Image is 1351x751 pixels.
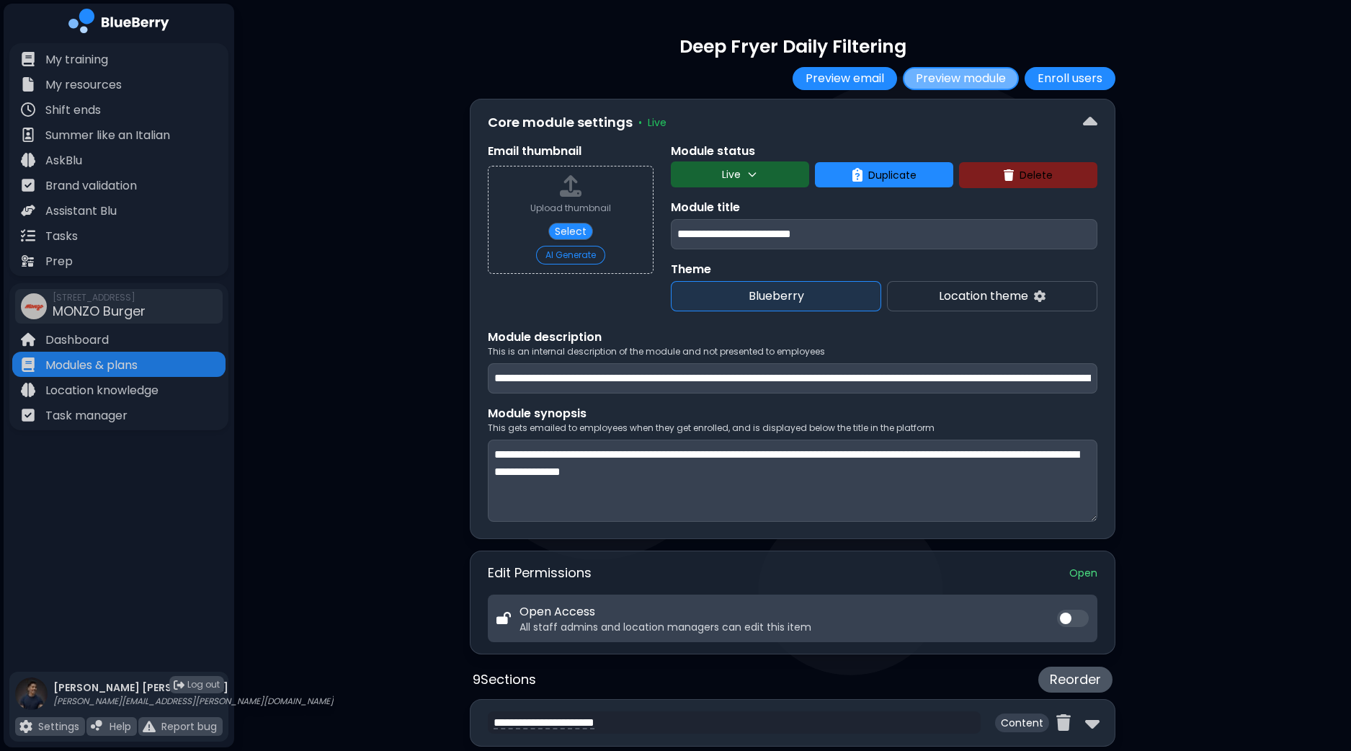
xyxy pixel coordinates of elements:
[21,383,35,397] img: file icon
[496,612,511,625] img: Open
[143,720,156,733] img: file icon
[45,51,108,68] p: My training
[45,332,109,349] p: Dashboard
[91,720,104,733] img: file icon
[161,720,217,733] p: Report bug
[671,143,1097,160] p: Module status
[488,563,592,583] h3: Edit Permissions
[53,302,146,320] span: MONZO Burger
[38,720,79,733] p: Settings
[560,175,581,197] img: upload
[68,9,169,38] img: company logo
[520,621,811,634] p: All staff admins and location managers can edit this item
[45,407,128,425] p: Task manager
[45,253,73,270] p: Prep
[488,112,633,133] p: Core module settings
[903,67,1019,90] button: Preview module
[110,720,131,733] p: Help
[21,254,35,268] img: file icon
[488,143,654,160] p: Email thumbnail
[174,680,184,690] img: logout
[187,679,220,690] span: Log out
[536,246,605,265] button: AI Generate
[959,162,1097,188] button: Delete
[15,677,48,724] img: profile photo
[1034,290,1045,303] img: settings
[488,422,1097,434] p: This gets emailed to employees when they get enrolled, and is displayed below the title in the pl...
[1004,169,1014,181] img: delete
[21,77,35,92] img: file icon
[1085,711,1100,734] img: down chevron
[636,116,666,129] div: Live
[671,161,809,187] button: Live
[520,603,811,621] p: Open Access
[488,329,1097,346] p: Module description
[21,228,35,243] img: file icon
[868,169,917,182] span: Duplicate
[53,696,334,707] p: [PERSON_NAME][EMAIL_ADDRESS][PERSON_NAME][DOMAIN_NAME]
[45,382,159,399] p: Location knowledge
[45,177,137,195] p: Brand validation
[1020,169,1053,182] span: Delete
[21,203,35,218] img: file icon
[473,670,536,690] p: 9 Section s
[638,115,642,130] span: •
[722,168,741,181] p: Live
[1056,714,1071,731] img: trash can
[1025,67,1115,90] button: Enroll users
[45,228,78,245] p: Tasks
[53,292,146,303] span: [STREET_ADDRESS]
[45,127,170,144] p: Summer like an Italian
[21,52,35,66] img: file icon
[793,67,897,90] button: Preview email
[815,162,953,187] button: Duplicate
[21,128,35,142] img: file icon
[45,102,101,119] p: Shift ends
[21,153,35,167] img: file icon
[470,35,1115,58] p: Deep Fryer Daily Filtering
[1083,111,1097,134] img: down chevron
[530,203,611,214] div: Upload thumbnail
[677,288,875,305] p: Blueberry
[995,714,1049,732] p: Content
[852,168,862,182] img: duplicate
[939,288,1028,305] p: Location theme
[21,408,35,422] img: file icon
[21,293,47,319] img: company thumbnail
[21,357,35,372] img: file icon
[21,332,35,347] img: file icon
[21,102,35,117] img: file icon
[671,199,1097,216] p: Module title
[45,357,138,374] p: Modules & plans
[19,720,32,733] img: file icon
[488,346,1097,357] p: This is an internal description of the module and not presented to employees
[671,261,1097,278] p: Theme
[45,152,82,169] p: AskBlu
[488,405,1097,422] p: Module synopsis
[1038,667,1113,693] button: Reorder
[548,223,593,240] button: Select
[45,76,122,94] p: My resources
[53,681,334,694] p: [PERSON_NAME] [PERSON_NAME]
[21,178,35,192] img: file icon
[45,203,117,220] p: Assistant Blu
[1069,566,1097,579] span: Open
